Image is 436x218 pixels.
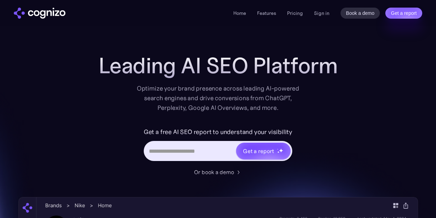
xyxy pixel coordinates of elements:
a: Get a reportstarstarstar [235,142,291,160]
a: home [14,8,65,19]
img: star [279,148,283,153]
img: cognizo logo [14,8,65,19]
a: Pricing [287,10,303,16]
a: Features [257,10,276,16]
img: star [277,151,280,153]
h1: Leading AI SEO Platform [99,53,338,78]
a: Sign in [314,9,329,17]
div: Get a report [243,147,274,155]
label: Get a free AI SEO report to understand your visibility [144,126,292,138]
img: star [277,149,278,150]
div: Optimize your brand presence across leading AI-powered search engines and drive conversions from ... [133,84,303,113]
div: Or book a demo [194,168,234,176]
a: Get a report [385,8,422,19]
a: Home [233,10,246,16]
a: Book a demo [341,8,380,19]
a: Or book a demo [194,168,242,176]
form: Hero URL Input Form [144,126,292,164]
